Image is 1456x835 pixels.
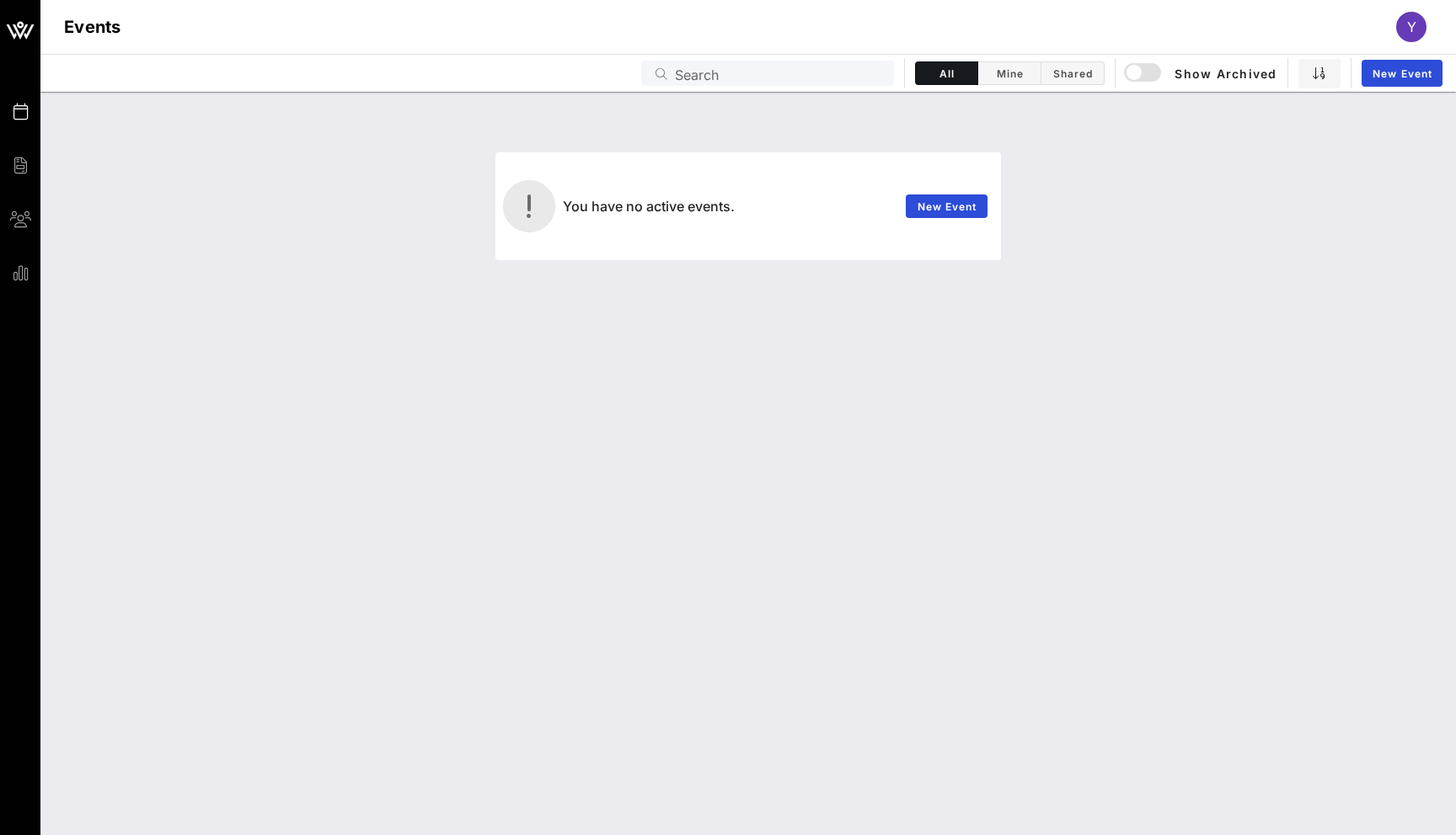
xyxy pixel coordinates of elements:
[978,61,1041,85] button: Mine
[906,194,988,218] a: New Event
[988,67,1030,80] span: Mine
[64,13,121,40] h1: Events
[1052,67,1094,80] span: Shared
[1127,63,1277,83] span: Show Archived
[1372,67,1432,80] span: New Event
[1041,61,1105,85] button: Shared
[1396,12,1427,42] div: Y
[1407,19,1416,35] span: Y
[1126,58,1277,88] button: Show Archived
[563,198,735,215] span: You have no active events.
[917,200,977,213] span: New Event
[926,67,967,80] span: All
[915,61,978,85] button: All
[1362,60,1443,87] a: New Event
